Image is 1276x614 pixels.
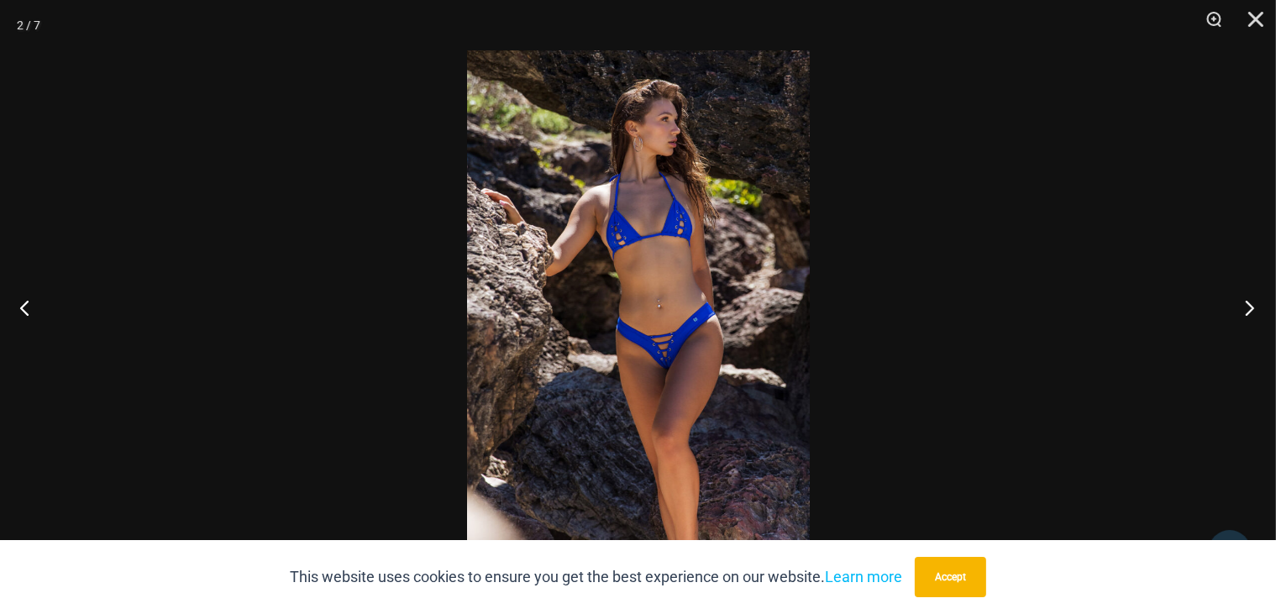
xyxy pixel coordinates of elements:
[467,50,810,564] img: Link Cobalt Blue 3070 Top 4955 Bottom 03
[1213,265,1276,349] button: Next
[17,13,40,38] div: 2 / 7
[290,564,902,590] p: This website uses cookies to ensure you get the best experience on our website.
[825,568,902,585] a: Learn more
[915,557,986,597] button: Accept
